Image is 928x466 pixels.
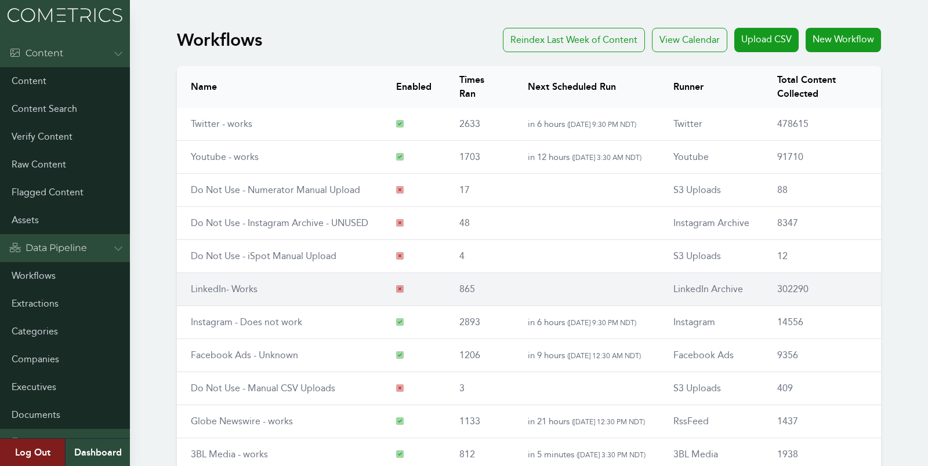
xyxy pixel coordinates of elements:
th: Name [177,66,382,108]
td: Facebook Ads [659,339,763,372]
td: 9356 [763,339,881,372]
a: Reindex Last Week of Content [503,28,645,52]
th: Enabled [382,66,445,108]
span: ( [DATE] 9:30 PM NDT ) [567,318,636,327]
td: S3 Uploads [659,240,763,273]
p: in 5 minutes [528,447,646,461]
a: Do Not Use - Numerator Manual Upload [191,184,360,195]
td: S3 Uploads [659,174,763,207]
td: 2893 [445,306,513,339]
td: 48 [445,207,513,240]
span: ( [DATE] 12:30 PM NDT ) [572,417,645,426]
div: Admin [9,436,57,450]
div: View Calendar [652,28,727,52]
td: 3 [445,372,513,405]
a: 3BL Media - works [191,449,268,460]
a: Do Not Use - Manual CSV Uploads [191,383,335,394]
td: 2633 [445,108,513,141]
td: 1703 [445,141,513,174]
td: LinkedIn Archive [659,273,763,306]
th: Times Ran [445,66,513,108]
td: 4 [445,240,513,273]
td: 14556 [763,306,881,339]
a: Do Not Use - Instagram Archive - UNUSED [191,217,368,228]
td: Instagram [659,306,763,339]
td: 91710 [763,141,881,174]
td: 478615 [763,108,881,141]
h1: Workflows [177,30,262,50]
p: in 12 hours [528,150,646,164]
p: in 21 hours [528,414,646,428]
a: Youtube - works [191,151,259,162]
td: Twitter [659,108,763,141]
span: ( [DATE] 3:30 AM NDT ) [572,153,641,162]
a: Facebook Ads - Unknown [191,349,298,361]
td: 17 [445,174,513,207]
span: ( [DATE] 9:30 PM NDT ) [567,120,636,129]
th: Next Scheduled Run [514,66,659,108]
td: 1437 [763,405,881,438]
a: New Workflow [806,28,881,52]
p: in 6 hours [528,315,646,329]
a: Globe Newswire - works [191,416,293,427]
td: 88 [763,174,881,207]
td: Instagram Archive [659,207,763,240]
td: 12 [763,240,881,273]
p: in 6 hours [528,117,646,131]
td: 8347 [763,207,881,240]
p: in 9 hours [528,348,646,362]
td: S3 Uploads [659,372,763,405]
div: Content [9,46,63,60]
td: RssFeed [659,405,763,438]
a: Dashboard [65,439,130,466]
a: Instagram - Does not work [191,316,302,327]
td: 302290 [763,273,881,306]
div: Data Pipeline [9,241,87,255]
td: 409 [763,372,881,405]
a: Twitter - works [191,118,252,129]
span: ( [DATE] 12:30 AM NDT ) [567,351,641,360]
a: Do Not Use - iSpot Manual Upload [191,250,336,261]
td: 1206 [445,339,513,372]
a: Upload CSV [734,28,799,52]
span: ( [DATE] 3:30 PM NDT ) [577,450,646,459]
a: LinkedIn- Works [191,283,258,294]
td: 865 [445,273,513,306]
td: 1133 [445,405,513,438]
th: Runner [659,66,763,108]
td: Youtube [659,141,763,174]
th: Total Content Collected [763,66,881,108]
